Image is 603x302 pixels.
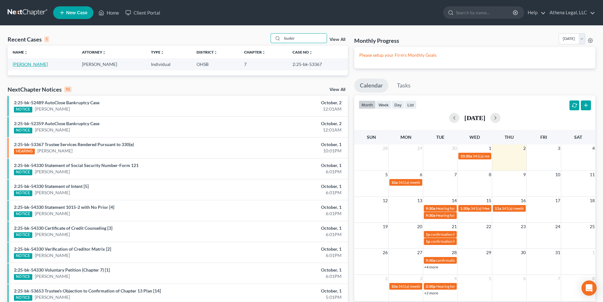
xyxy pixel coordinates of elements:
span: 7 [557,275,561,282]
span: Tue [436,134,444,140]
span: 3 [419,275,423,282]
div: October, 2 [236,100,342,106]
a: 2:25-bk-54330 Voluntary Petition (Chapter 7) [1] [14,267,110,273]
a: 2:25-bk-53367 Trustee Services Rendered Pursuant to 330(e) [14,142,134,147]
span: 17 [555,197,561,204]
div: October, 1 [236,162,342,169]
span: 9:30a [426,258,435,263]
a: [PERSON_NAME] [13,61,48,67]
a: Case Nounfold_more [292,50,313,55]
span: 10a [391,284,398,289]
a: Help [524,7,546,18]
div: 6:01PM [236,231,342,238]
a: Calendar [354,79,388,93]
a: View All [330,87,345,92]
span: 19 [382,223,388,230]
span: 28 [451,249,457,256]
span: 29 [486,249,492,256]
input: Search by name... [282,34,327,43]
div: October, 1 [236,183,342,190]
a: Athena Legal, LLC [546,7,595,18]
span: 4 [454,275,457,282]
input: Search by name... [456,7,514,18]
i: unfold_more [24,51,28,55]
span: 6 [419,171,423,178]
div: NOTICE [14,253,32,259]
span: Fri [540,134,547,140]
span: 8 [488,171,492,178]
div: NOTICE [14,107,32,112]
button: day [392,100,405,109]
span: 8 [592,275,595,282]
span: 26 [382,249,388,256]
a: Client Portal [122,7,163,18]
span: 1p [426,239,430,244]
span: 4 [592,145,595,152]
span: 6 [523,275,526,282]
span: 16 [520,197,526,204]
span: 2:30p [426,284,436,289]
span: 21 [451,223,457,230]
a: [PERSON_NAME] [35,210,70,217]
span: 7 [454,171,457,178]
div: HEARING [14,149,35,154]
a: 2:25-bk-54330 Statement of Social Security Number-Form 121 [14,163,139,168]
span: 10:30a [460,154,472,158]
a: [PERSON_NAME] [35,231,70,238]
div: 12:01AM [236,106,342,112]
i: unfold_more [262,51,266,55]
div: October, 1 [236,267,342,273]
div: 1 [44,36,49,42]
span: 5 [385,171,388,178]
a: 2:25-bk-54330 Statement 1015-2 with No Prior [4] [14,204,114,210]
button: week [376,100,392,109]
a: [PERSON_NAME] [35,294,70,300]
div: October, 1 [236,141,342,148]
span: Mon [400,134,411,140]
div: October, 1 [236,204,342,210]
a: +2 more [424,291,438,295]
a: 2:25-bk-54330 Certificate of Credit Counseling [3] [14,225,112,231]
a: Nameunfold_more [13,50,28,55]
span: 23 [520,223,526,230]
td: [PERSON_NAME] [77,58,146,70]
a: Tasks [391,79,416,93]
a: [PERSON_NAME] [35,169,70,175]
a: 2:25-bk-52359 AutoClose Bankruptcy Case [14,121,99,126]
span: 1 [592,249,595,256]
td: 2:25-bk-53367 [287,58,348,70]
span: 341(a) meeting for [PERSON_NAME] [473,154,534,158]
span: 3 [557,145,561,152]
span: Thu [505,134,514,140]
div: NOTICE [14,190,32,196]
div: NOTICE [14,274,32,280]
span: 28 [382,145,388,152]
span: New Case [66,10,87,15]
span: 11 [589,171,595,178]
button: list [405,100,417,109]
a: [PERSON_NAME] [35,252,70,259]
div: 12:01AM [236,127,342,133]
a: 2:25-bk-54330 Statement of Intent [5] [14,183,89,189]
a: [PERSON_NAME] [37,148,72,154]
span: 27 [417,249,423,256]
a: [PERSON_NAME] [35,106,70,112]
a: Districtunfold_more [197,50,217,55]
i: unfold_more [160,51,164,55]
span: 13 [417,197,423,204]
div: NOTICE [14,170,32,175]
h2: [DATE] [464,114,485,121]
span: 30 [520,249,526,256]
span: 9 [523,171,526,178]
button: month [359,100,376,109]
span: 1 [488,145,492,152]
a: [PERSON_NAME] [35,190,70,196]
span: Sun [367,134,376,140]
span: confirmation hearing for [PERSON_NAME] [431,239,502,244]
div: Open Intercom Messenger [581,280,597,296]
span: confirmation hearing for [PERSON_NAME] [431,232,502,237]
a: Chapterunfold_more [244,50,266,55]
span: 2 [523,145,526,152]
div: 6:01PM [236,210,342,217]
span: 30 [451,145,457,152]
